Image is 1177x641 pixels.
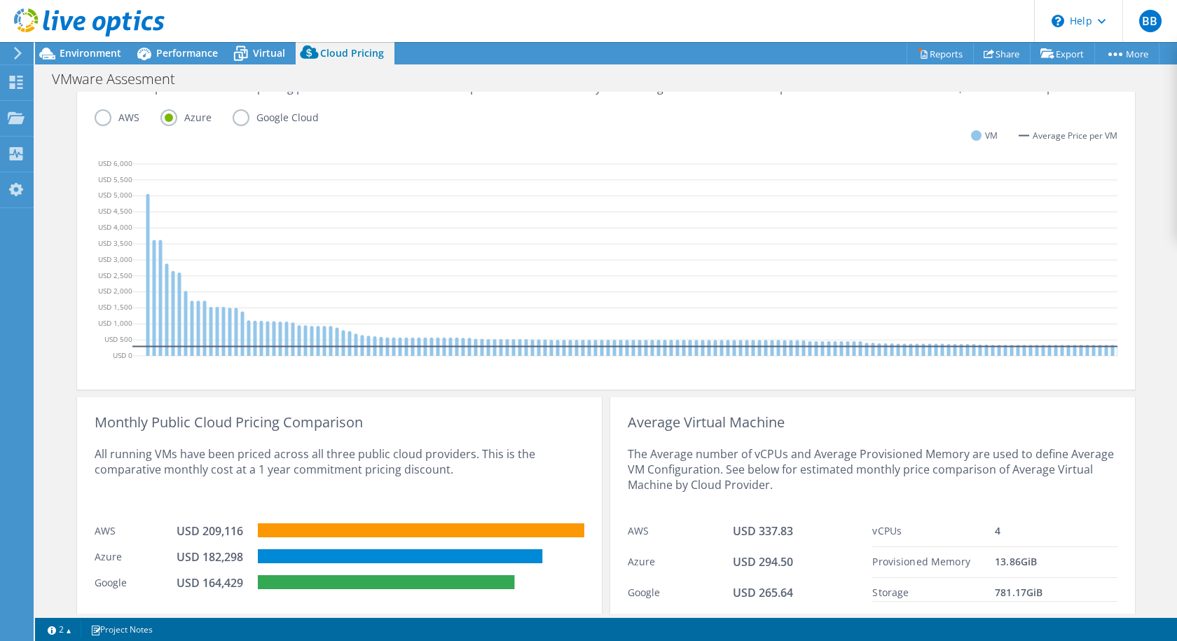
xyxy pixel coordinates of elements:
[98,158,132,167] text: USD 6,000
[113,350,132,359] text: USD 0
[104,334,132,344] text: USD 500
[253,46,285,60] span: Virtual
[628,430,1117,516] div: The Average number of vCPUs and Average Provisioned Memory are used to define Average VM Configur...
[985,127,998,144] span: VM
[95,415,584,430] div: Monthly Public Cloud Pricing Comparison
[733,554,793,570] span: USD 294.50
[995,524,1000,537] span: 4
[95,575,177,591] div: Google
[320,46,384,60] span: Cloud Pricing
[177,549,247,565] div: USD 182,298
[160,109,233,126] label: Azure
[733,523,793,539] span: USD 337.83
[1094,43,1159,64] a: More
[872,524,902,537] span: vCPUs
[95,430,584,516] div: All running VMs have been priced across all three public cloud providers. This is the comparative...
[995,586,1042,599] span: 781.17 GiB
[98,286,132,296] text: USD 2,000
[98,302,132,312] text: USD 1,500
[38,621,81,638] a: 2
[907,43,974,64] a: Reports
[1052,15,1064,27] svg: \n
[98,318,132,328] text: USD 1,000
[1033,128,1117,144] span: Average Price per VM
[98,270,132,280] text: USD 2,500
[233,109,340,126] label: Google Cloud
[628,555,656,568] span: Azure
[98,174,132,184] text: USD 5,500
[1139,10,1162,32] span: BB
[872,555,970,568] span: Provisioned Memory
[177,575,247,591] div: USD 164,429
[973,43,1031,64] a: Share
[98,238,132,248] text: USD 3,500
[95,80,1117,109] div: Each bar represents the cloud pricing per VM from the most to least expensive based on the 1-year...
[95,523,177,539] div: AWS
[628,524,649,537] span: AWS
[733,585,793,600] span: USD 265.64
[95,549,177,565] div: Azure
[872,586,909,599] span: Storage
[46,71,197,87] h1: VMware Assesment
[95,109,160,126] label: AWS
[628,415,1117,430] div: Average Virtual Machine
[995,555,1037,568] span: 13.86 GiB
[98,190,132,200] text: USD 5,000
[98,222,132,232] text: USD 4,000
[156,46,218,60] span: Performance
[98,206,132,216] text: USD 4,500
[1030,43,1095,64] a: Export
[60,46,121,60] span: Environment
[81,621,163,638] a: Project Notes
[98,254,132,263] text: USD 3,000
[177,523,247,539] div: USD 209,116
[628,586,661,599] span: Google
